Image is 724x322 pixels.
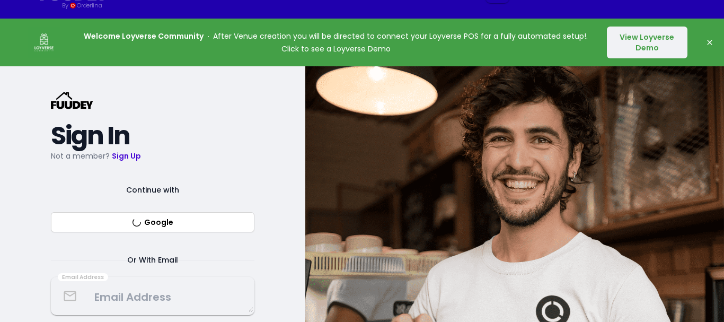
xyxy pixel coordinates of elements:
a: Sign Up [112,151,141,161]
div: Email Address [58,273,108,282]
svg: {/* Added fill="currentColor" here */} {/* This rectangle defines the background. Its explicit fi... [51,92,93,109]
button: View Loyverse Demo [607,27,687,58]
span: Continue with [113,184,192,196]
h2: Sign In [51,126,254,145]
p: After Venue creation you will be directed to connect your Loyverse POS for a fully automated setu... [81,30,591,55]
button: Google [51,212,254,232]
strong: Welcome Loyverse Community [84,31,204,41]
div: By [62,1,68,10]
span: Or With Email [114,254,191,266]
p: Not a member? [51,150,254,162]
div: Orderlina [77,1,102,10]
